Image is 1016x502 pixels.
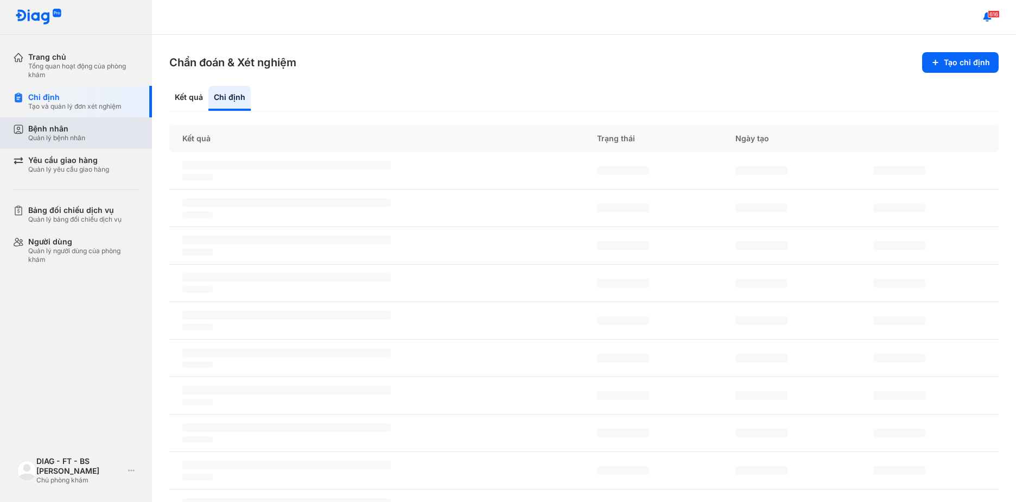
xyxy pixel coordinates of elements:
[873,429,925,437] span: ‌
[182,311,391,319] span: ‌
[28,205,122,215] div: Bảng đối chiếu dịch vụ
[28,134,85,142] div: Quản lý bệnh nhân
[182,236,391,244] span: ‌
[182,436,213,443] span: ‌
[735,316,788,325] span: ‌
[182,286,213,293] span: ‌
[182,361,213,368] span: ‌
[735,466,788,475] span: ‌
[735,391,788,400] span: ‌
[28,124,85,134] div: Bệnh nhân
[182,461,391,469] span: ‌
[182,174,213,180] span: ‌
[735,241,788,250] span: ‌
[182,386,391,394] span: ‌
[735,429,788,437] span: ‌
[584,125,722,152] div: Trạng thái
[597,429,649,437] span: ‌
[182,474,213,480] span: ‌
[735,166,788,175] span: ‌
[28,62,139,79] div: Tổng quan hoạt động của phòng khám
[182,348,391,357] span: ‌
[15,9,62,26] img: logo
[169,125,584,152] div: Kết quả
[597,204,649,212] span: ‌
[169,86,208,111] div: Kết quả
[28,237,139,247] div: Người dùng
[597,279,649,287] span: ‌
[28,92,122,102] div: Chỉ định
[873,391,925,400] span: ‌
[735,279,788,287] span: ‌
[182,324,213,330] span: ‌
[873,279,925,287] span: ‌
[28,52,139,62] div: Trang chủ
[873,204,925,212] span: ‌
[735,354,788,362] span: ‌
[182,423,391,432] span: ‌
[873,354,925,362] span: ‌
[28,165,109,174] div: Quản lý yêu cầu giao hàng
[873,241,925,250] span: ‌
[182,161,391,170] span: ‌
[597,316,649,325] span: ‌
[735,204,788,212] span: ‌
[182,198,391,207] span: ‌
[208,86,251,111] div: Chỉ định
[28,215,122,224] div: Quản lý bảng đối chiếu dịch vụ
[182,249,213,255] span: ‌
[597,166,649,175] span: ‌
[873,466,925,475] span: ‌
[182,399,213,405] span: ‌
[28,247,139,264] div: Quản lý người dùng của phòng khám
[36,456,124,476] div: DIAG - FT - BS [PERSON_NAME]
[28,155,109,165] div: Yêu cầu giao hàng
[182,273,391,282] span: ‌
[17,461,36,480] img: logo
[597,241,649,250] span: ‌
[873,316,925,325] span: ‌
[28,102,122,111] div: Tạo và quản lý đơn xét nghiệm
[182,211,213,218] span: ‌
[597,391,649,400] span: ‌
[922,52,999,73] button: Tạo chỉ định
[36,476,124,485] div: Chủ phòng khám
[597,354,649,362] span: ‌
[873,166,925,175] span: ‌
[988,10,1000,18] span: 616
[722,125,861,152] div: Ngày tạo
[169,55,296,70] h3: Chẩn đoán & Xét nghiệm
[597,466,649,475] span: ‌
